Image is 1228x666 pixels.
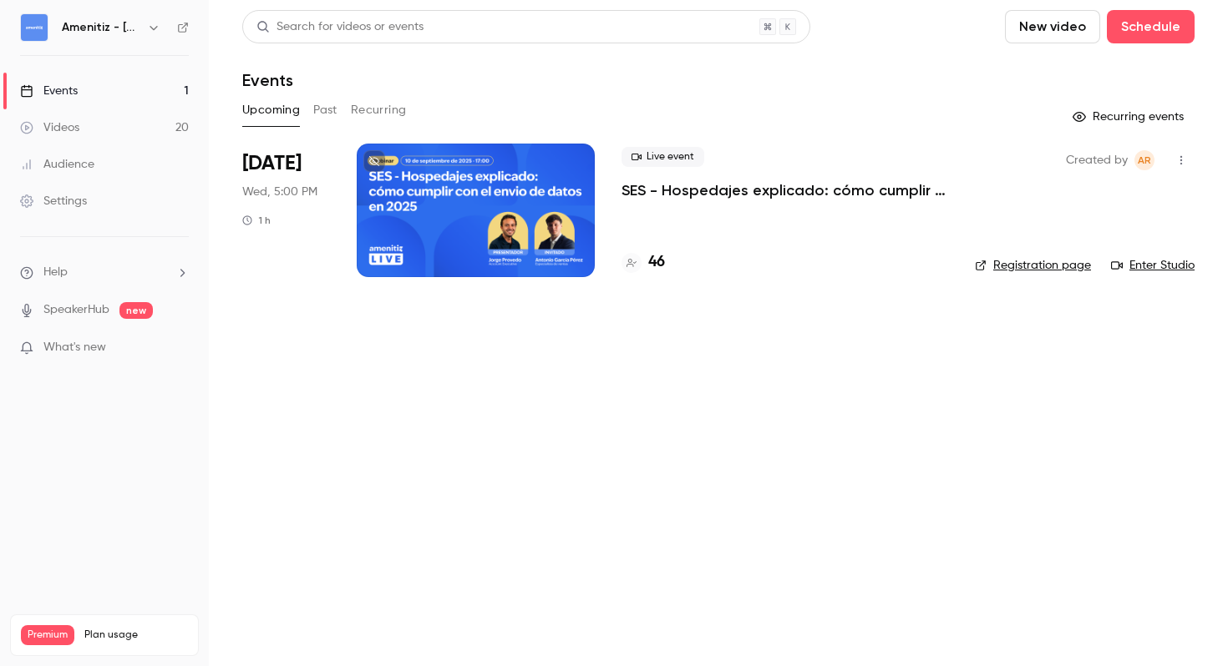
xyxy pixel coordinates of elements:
[20,264,189,281] li: help-dropdown-opener
[119,302,153,319] span: new
[242,97,300,124] button: Upcoming
[242,214,271,227] div: 1 h
[21,14,48,41] img: Amenitiz - España 🇪🇸
[242,144,330,277] div: Sep 10 Wed, 5:00 PM (Europe/Madrid)
[169,341,189,356] iframe: Noticeable Trigger
[20,156,94,173] div: Audience
[313,97,337,124] button: Past
[242,70,293,90] h1: Events
[43,339,106,356] span: What's new
[43,301,109,319] a: SpeakerHub
[62,19,140,36] h6: Amenitiz - [GEOGRAPHIC_DATA] 🇪🇸
[242,150,302,177] span: [DATE]
[1066,150,1128,170] span: Created by
[256,18,424,36] div: Search for videos or events
[622,180,948,200] a: SES - Hospedajes explicado: cómo cumplir con el envio de datos en 2025
[43,264,68,281] span: Help
[622,251,665,274] a: 46
[648,251,665,274] h4: 46
[975,257,1091,274] a: Registration page
[1111,257,1195,274] a: Enter Studio
[1134,150,1154,170] span: Alessia Riolo
[20,193,87,209] div: Settings
[1065,103,1195,130] button: Recurring events
[1107,10,1195,43] button: Schedule
[242,184,317,200] span: Wed, 5:00 PM
[20,119,79,136] div: Videos
[21,625,74,645] span: Premium
[351,97,407,124] button: Recurring
[1005,10,1100,43] button: New video
[1138,150,1151,170] span: AR
[20,83,78,99] div: Events
[622,147,704,167] span: Live event
[84,628,188,642] span: Plan usage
